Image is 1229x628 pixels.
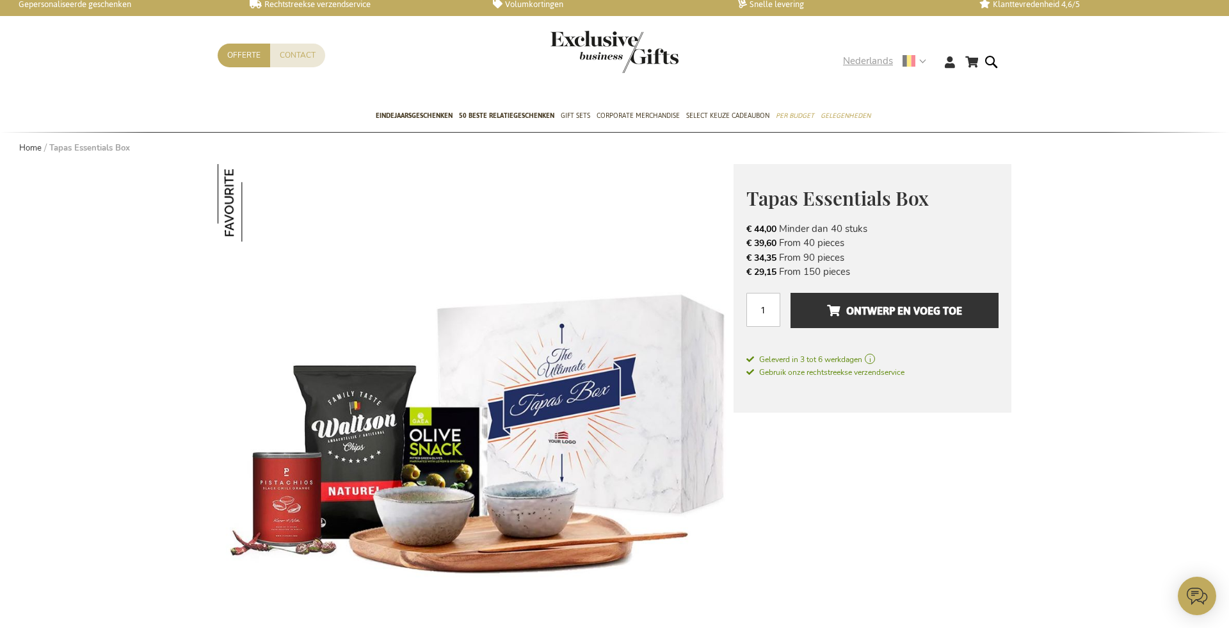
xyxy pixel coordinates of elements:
[746,251,999,265] li: From 90 pieces
[1178,577,1216,615] iframe: belco-activator-frame
[746,236,999,250] li: From 40 pieces
[746,185,929,211] span: Tapas Essentials Box
[550,31,679,73] img: Exclusive Business gifts logo
[746,354,999,365] a: Geleverd in 3 tot 6 werkdagen
[791,293,999,328] button: Ontwerp en voeg toe
[218,44,270,67] a: Offerte
[776,109,814,122] span: Per Budget
[19,142,42,154] a: Home
[270,44,325,67] a: Contact
[550,31,614,73] a: store logo
[843,54,893,69] span: Nederlands
[843,54,935,69] div: Nederlands
[746,223,776,235] span: € 44,00
[49,142,130,154] strong: Tapas Essentials Box
[746,266,776,278] span: € 29,15
[376,109,453,122] span: Eindejaarsgeschenken
[827,301,962,321] span: Ontwerp en voeg toe
[821,109,871,122] span: Gelegenheden
[746,265,999,279] li: From 150 pieces
[746,293,780,327] input: Aantal
[459,109,554,122] span: 50 beste relatiegeschenken
[561,109,590,122] span: Gift Sets
[218,164,295,242] img: Tapas Essentials Box
[746,252,776,264] span: € 34,35
[597,109,680,122] span: Corporate Merchandise
[746,222,999,236] li: Minder dan 40 stuks
[746,365,904,378] a: Gebruik onze rechtstreekse verzendservice
[686,109,769,122] span: Select Keuze Cadeaubon
[746,237,776,249] span: € 39,60
[746,367,904,377] span: Gebruik onze rechtstreekse verzendservice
